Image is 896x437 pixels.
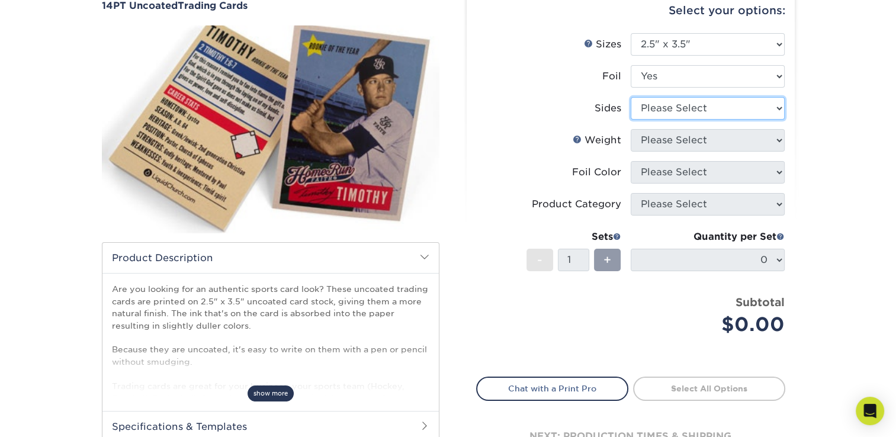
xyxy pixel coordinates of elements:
[603,251,611,269] span: +
[602,69,621,83] div: Foil
[595,101,621,115] div: Sides
[248,385,294,401] span: show more
[572,165,621,179] div: Foil Color
[631,230,785,244] div: Quantity per Set
[102,243,439,273] h2: Product Description
[532,197,621,211] div: Product Category
[537,251,542,269] span: -
[584,37,621,52] div: Sizes
[633,377,785,400] a: Select All Options
[640,310,785,339] div: $0.00
[102,12,439,246] img: 14PT Uncoated 01
[112,283,429,416] p: Are you looking for an authentic sports card look? These uncoated trading cards are printed on 2....
[476,377,628,400] a: Chat with a Print Pro
[856,397,884,425] div: Open Intercom Messenger
[736,295,785,309] strong: Subtotal
[573,133,621,147] div: Weight
[526,230,621,244] div: Sets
